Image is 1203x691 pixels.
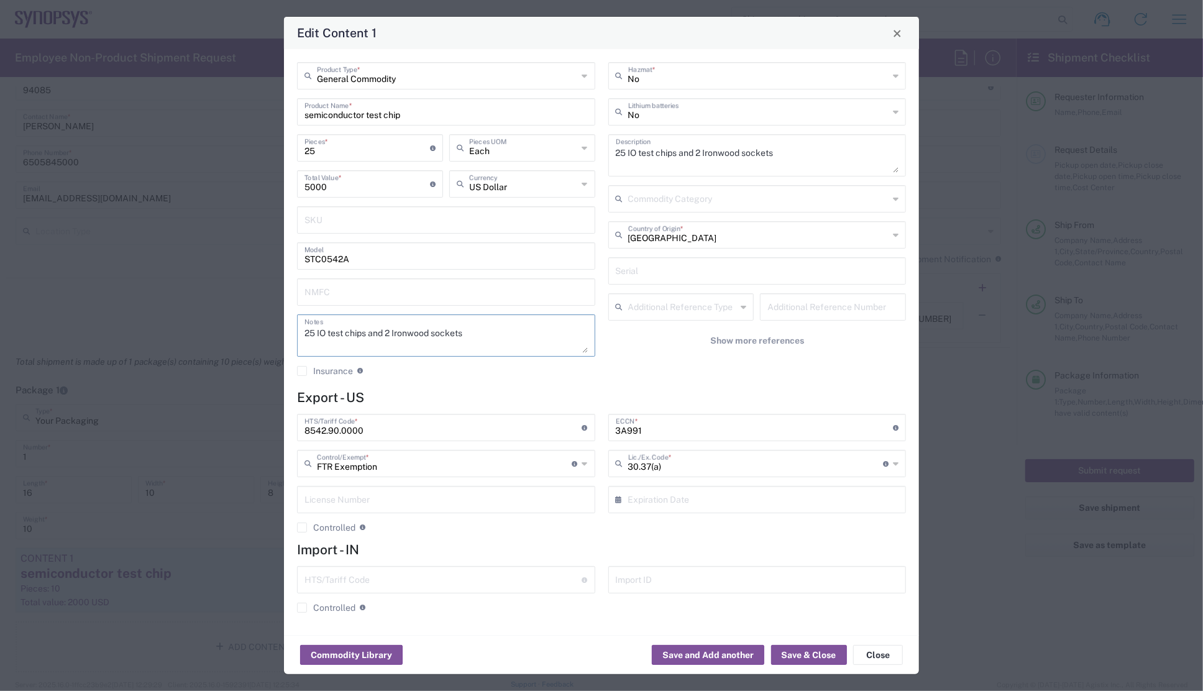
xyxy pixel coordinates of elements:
[297,542,906,557] h4: Import - IN
[300,645,403,665] button: Commodity Library
[297,366,353,376] label: Insurance
[297,603,355,613] label: Controlled
[652,645,764,665] button: Save and Add another
[297,390,906,405] h4: Export - US
[771,645,847,665] button: Save & Close
[297,523,355,533] label: Controlled
[297,24,377,42] h4: Edit Content 1
[853,645,903,665] button: Close
[889,24,906,42] button: Close
[710,335,804,347] span: Show more references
